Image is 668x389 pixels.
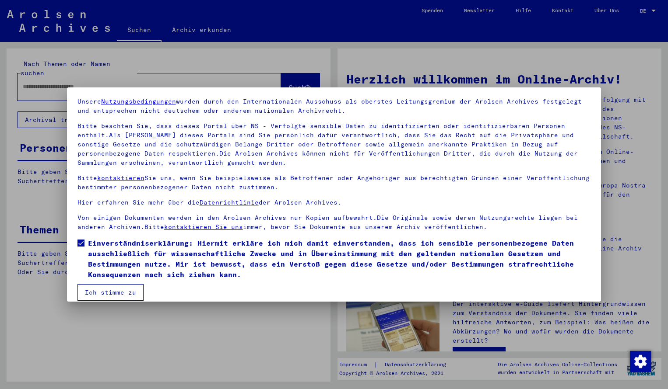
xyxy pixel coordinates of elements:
a: kontaktieren [97,174,144,182]
p: Bitte Sie uns, wenn Sie beispielsweise als Betroffener oder Angehöriger aus berechtigten Gründen ... [77,174,591,192]
span: Einverständniserklärung: Hiermit erkläre ich mich damit einverstanden, dass ich sensible personen... [88,238,591,280]
a: Nutzungsbedingungen [101,97,176,105]
p: Unsere wurden durch den Internationalen Ausschuss als oberstes Leitungsgremium der Arolsen Archiv... [77,97,591,115]
p: Hier erfahren Sie mehr über die der Arolsen Archives. [77,198,591,207]
a: kontaktieren Sie uns [164,223,243,231]
p: Von einigen Dokumenten werden in den Arolsen Archives nur Kopien aufbewahrt.Die Originale sowie d... [77,213,591,232]
a: Datenrichtlinie [200,198,259,206]
p: Bitte beachten Sie, dass dieses Portal über NS - Verfolgte sensible Daten zu identifizierten oder... [77,122,591,167]
div: Zustimmung ändern [629,351,650,372]
img: Zustimmung ändern [630,351,651,372]
button: Ich stimme zu [77,284,144,301]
